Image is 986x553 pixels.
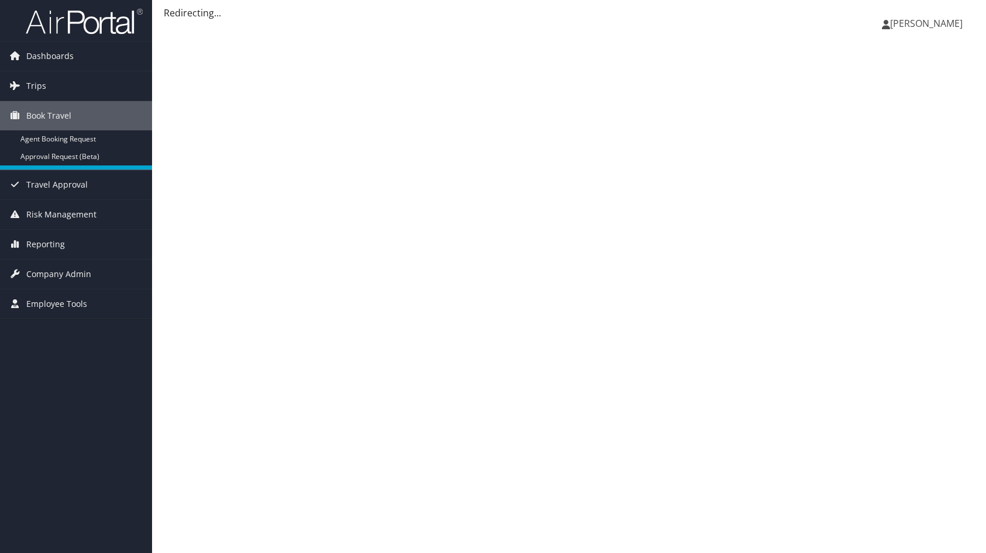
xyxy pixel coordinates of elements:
[26,71,46,101] span: Trips
[26,260,91,289] span: Company Admin
[26,8,143,35] img: airportal-logo.png
[890,17,963,30] span: [PERSON_NAME]
[882,6,974,41] a: [PERSON_NAME]
[26,42,74,71] span: Dashboards
[164,6,974,20] div: Redirecting...
[26,170,88,199] span: Travel Approval
[26,289,87,319] span: Employee Tools
[26,200,96,229] span: Risk Management
[26,101,71,130] span: Book Travel
[26,230,65,259] span: Reporting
